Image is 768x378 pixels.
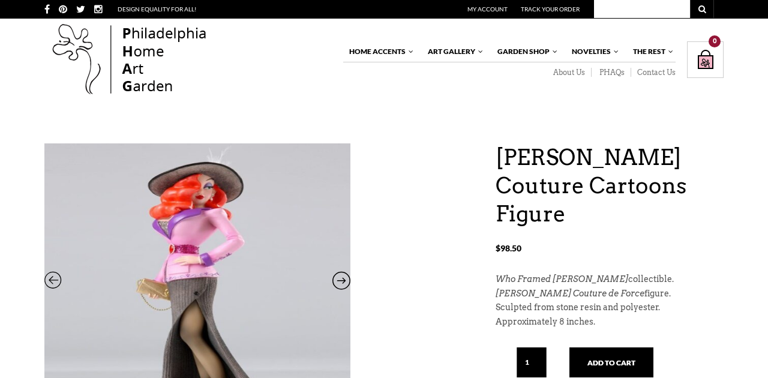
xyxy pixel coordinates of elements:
a: Garden Shop [491,41,559,62]
a: PHAQs [592,68,631,77]
a: Art Gallery [422,41,484,62]
a: Novelties [566,41,620,62]
a: My Account [467,5,508,13]
input: Qty [517,347,547,377]
a: About Us [545,68,592,77]
a: Home Accents [343,41,415,62]
a: Track Your Order [521,5,580,13]
span: $ [496,243,500,253]
a: Contact Us [631,68,676,77]
p: Approximately 8 inches. [496,315,724,329]
p: figure. [496,287,724,301]
p: collectible. [496,272,724,287]
em: Who Framed [PERSON_NAME] [496,274,628,284]
a: The Rest [627,41,674,62]
bdi: 98.50 [496,243,521,253]
button: Add to cart [569,347,653,377]
em: [PERSON_NAME] Couture de Force [496,289,644,298]
div: 0 [709,35,721,47]
h1: [PERSON_NAME] Couture Cartoons Figure [496,143,724,227]
p: Sculpted from stone resin and polyester. [496,301,724,315]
